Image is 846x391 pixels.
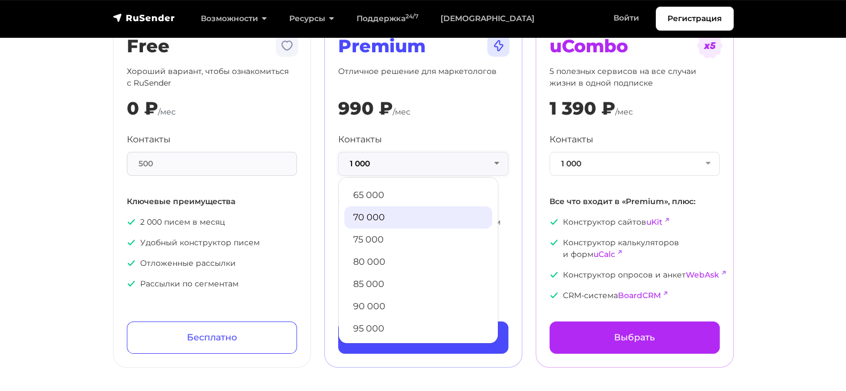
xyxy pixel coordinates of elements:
img: icon-ok.svg [127,259,136,268]
a: 75 000 [344,229,492,251]
label: Контакты [127,133,171,146]
a: Бесплатно [127,321,297,354]
h2: Free [127,36,297,57]
p: Отложенные рассылки [127,258,297,269]
a: Поддержка24/7 [345,7,429,30]
a: WebAsk [686,270,719,280]
p: Отличное решение для маркетологов [338,66,508,89]
a: [DEMOGRAPHIC_DATA] [429,7,546,30]
p: Конструктор сайтов [550,216,720,228]
p: 2 000 писем в месяц [127,216,297,228]
h2: uCombo [550,36,720,57]
p: Ключевые преимущества [127,196,297,207]
img: icon-ok.svg [550,217,558,226]
p: 5 полезных сервисов на все случаи жизни в одной подписке [550,66,720,89]
img: icon-ok.svg [550,238,558,247]
div: 1 390 ₽ [550,98,615,119]
p: CRM-система [550,290,720,301]
p: Удобный конструктор писем [127,237,297,249]
ul: 1 000 [338,177,498,344]
span: /мес [393,107,410,117]
a: 90 000 [344,295,492,318]
p: Все что входит в «Premium», плюс: [550,196,720,207]
a: 85 000 [344,273,492,295]
span: /мес [615,107,633,117]
a: Ресурсы [278,7,345,30]
a: Выбрать [550,321,720,354]
sup: 24/7 [405,13,418,20]
img: icon-ok.svg [550,291,558,300]
p: Конструктор опросов и анкет [550,269,720,281]
label: Контакты [550,133,593,146]
a: Возможности [190,7,278,30]
img: tarif-free.svg [274,32,300,59]
a: Войти [602,7,650,29]
img: tarif-premium.svg [485,32,512,59]
img: icon-ok.svg [127,279,136,288]
button: 1 000 [338,152,508,176]
a: BoardCRM [618,290,661,300]
img: icon-ok.svg [550,270,558,279]
div: 990 ₽ [338,98,393,119]
img: icon-ok.svg [127,217,136,226]
a: 80 000 [344,251,492,273]
button: 1 000 [550,152,720,176]
label: Контакты [338,133,382,146]
p: Конструктор калькуляторов и форм [550,237,720,260]
img: tarif-ucombo.svg [696,32,723,59]
img: RuSender [113,12,175,23]
span: /мес [158,107,176,117]
a: Регистрация [656,7,734,31]
h2: Premium [338,36,508,57]
a: uCalc [593,249,615,259]
img: icon-ok.svg [127,238,136,247]
a: uKit [646,217,662,227]
p: Хороший вариант, чтобы ознакомиться с RuSender [127,66,297,89]
p: Рассылки по сегментам [127,278,297,290]
a: 100 000 [344,340,492,362]
a: 65 000 [344,184,492,206]
div: 0 ₽ [127,98,158,119]
a: 70 000 [344,206,492,229]
a: 95 000 [344,318,492,340]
